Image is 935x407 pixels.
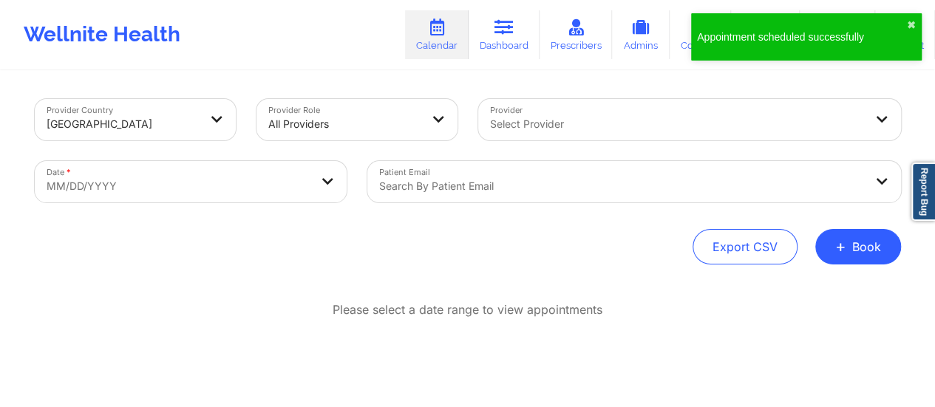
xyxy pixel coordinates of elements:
[540,10,613,59] a: Prescribers
[697,30,907,44] div: Appointment scheduled successfully
[47,108,199,140] div: [GEOGRAPHIC_DATA]
[693,229,798,264] button: Export CSV
[268,108,421,140] div: All Providers
[612,10,670,59] a: Admins
[469,10,540,59] a: Dashboard
[907,19,916,31] button: close
[333,301,602,318] p: Please select a date range to view appointments
[911,163,935,221] a: Report Bug
[670,10,731,59] a: Coaches
[815,229,901,264] button: +Book
[405,10,469,59] a: Calendar
[835,242,846,250] span: +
